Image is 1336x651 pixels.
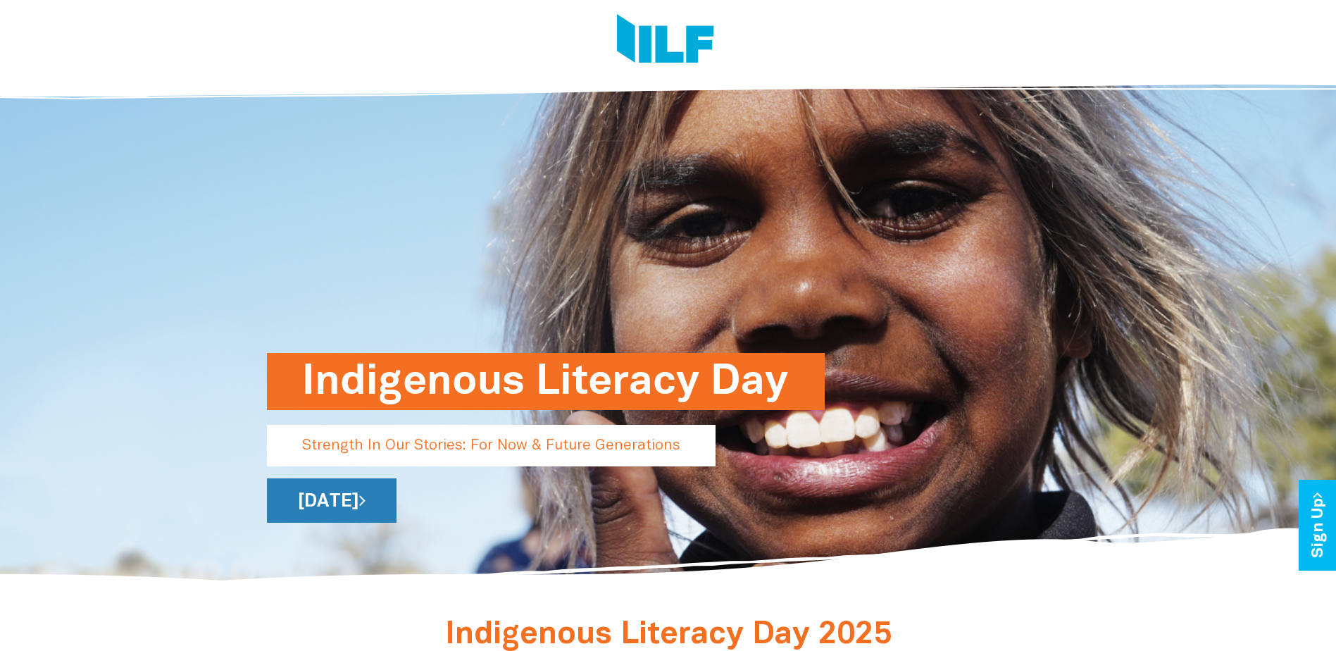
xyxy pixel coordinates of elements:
[445,621,892,650] span: Indigenous Literacy Day 2025
[267,478,397,523] a: [DATE]
[302,353,789,410] h1: Indigenous Literacy Day
[617,14,714,67] img: Logo
[267,425,716,466] p: Strength In Our Stories: For Now & Future Generations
